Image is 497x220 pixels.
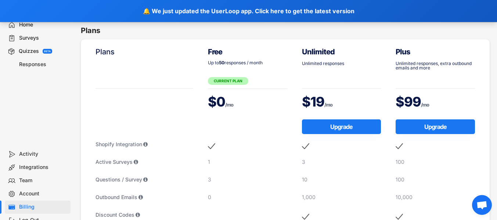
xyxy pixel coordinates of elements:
[96,176,193,183] div: Questions / Survey
[208,141,215,152] img: MobileAcceptMajor.svg
[324,102,332,108] font: /mo
[302,119,381,134] button: Upgrade
[472,195,492,215] div: Open chat
[396,119,475,134] button: Upgrade
[208,77,248,85] div: CURRENT PLAN
[96,47,193,57] div: Plans
[208,176,287,183] div: 3
[19,61,68,68] div: Responses
[302,158,381,166] div: 3
[19,21,68,28] div: Home
[302,176,381,183] div: 10
[19,177,68,184] div: Team
[19,35,68,42] div: Surveys
[302,194,381,201] div: 1,000
[302,47,381,57] div: Unlimited
[19,48,39,55] div: Quizzes
[96,141,193,148] div: Shopify Integration
[44,50,51,53] div: BETA
[96,158,193,166] div: Active Surveys
[396,176,475,183] div: 100
[302,141,309,152] img: MobileAcceptMajor.svg
[396,47,475,57] div: Plus
[19,203,68,210] div: Billing
[19,151,68,158] div: Activity
[81,26,497,36] h6: Plans
[219,60,224,65] strong: 50
[302,61,381,66] div: Unlimited responses
[396,93,475,111] div: $99
[96,194,193,201] div: Outbound Emails
[396,141,403,152] img: MobileAcceptMajor.svg
[396,61,475,70] div: Unlimited responses, extra outbound emails and more
[396,158,475,166] div: 100
[396,194,475,201] div: 10,000
[225,102,233,108] font: /mo
[208,61,287,65] div: Up to responses / month
[421,102,429,108] font: /mo
[208,194,287,201] div: 0
[208,158,287,166] div: 1
[19,190,68,197] div: Account
[208,93,287,111] div: $0
[208,47,287,57] div: Free
[96,211,193,219] div: Discount Codes
[19,164,68,171] div: Integrations
[302,93,381,111] div: $19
